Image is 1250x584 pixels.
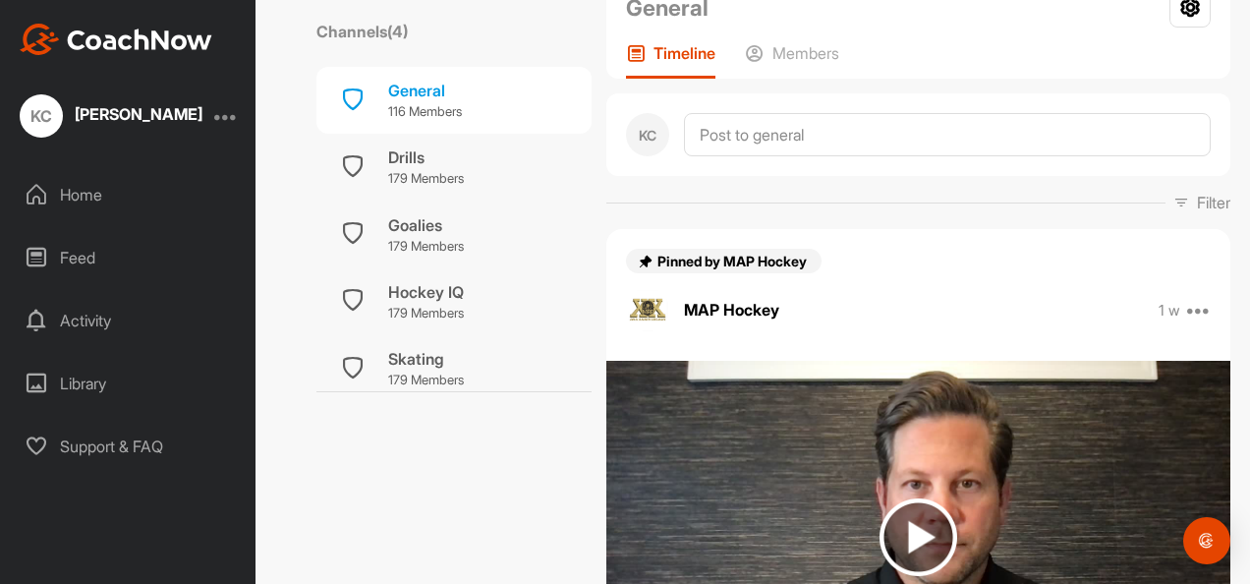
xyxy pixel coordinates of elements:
[11,359,247,408] div: Library
[684,298,779,321] p: MAP Hockey
[657,253,810,269] span: Pinned by MAP Hockey
[20,94,63,138] div: KC
[880,498,957,576] img: play
[626,288,669,331] img: avatar
[1197,191,1230,214] p: Filter
[388,169,464,189] p: 179 Members
[388,237,464,257] p: 179 Members
[388,371,464,390] p: 179 Members
[388,146,464,169] div: Drills
[1183,517,1230,564] div: Open Intercom Messenger
[388,79,462,102] div: General
[316,20,408,43] label: Channels ( 4 )
[653,43,715,63] p: Timeline
[626,113,669,156] div: KC
[11,170,247,219] div: Home
[1159,301,1180,321] p: 1 w
[388,102,462,122] p: 116 Members
[75,106,202,122] div: [PERSON_NAME]
[388,213,464,237] div: Goalies
[20,24,212,55] img: CoachNow
[772,43,839,63] p: Members
[388,304,464,323] p: 179 Members
[638,254,653,269] img: pin
[11,422,247,471] div: Support & FAQ
[11,296,247,345] div: Activity
[11,233,247,282] div: Feed
[388,280,464,304] div: Hockey IQ
[388,347,464,371] div: Skating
